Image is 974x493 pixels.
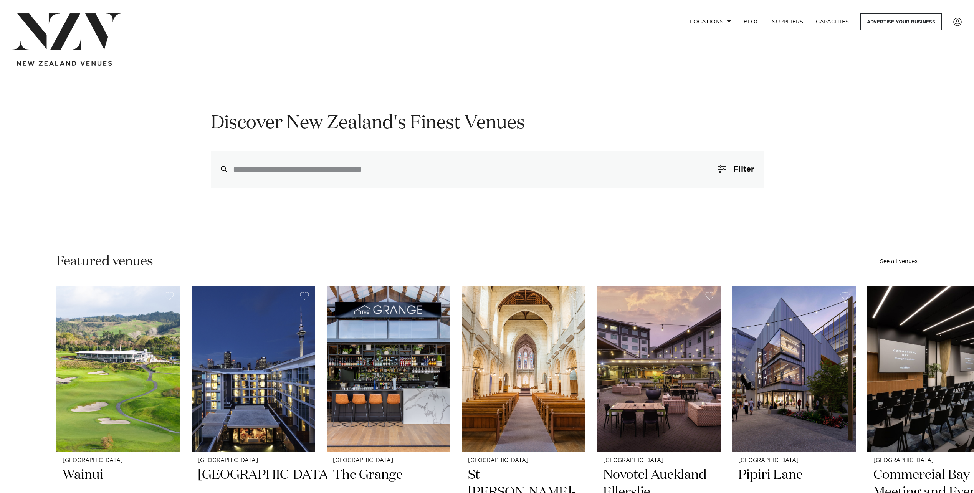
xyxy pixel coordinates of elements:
[12,13,121,50] img: nzv-logo.png
[684,13,738,30] a: Locations
[880,259,918,264] a: See all venues
[766,13,809,30] a: SUPPLIERS
[860,13,942,30] a: Advertise your business
[211,111,764,136] h1: Discover New Zealand's Finest Venues
[733,165,754,173] span: Filter
[198,458,309,463] small: [GEOGRAPHIC_DATA]
[63,458,174,463] small: [GEOGRAPHIC_DATA]
[192,286,315,452] img: Sofitel Auckland Viaduct Harbour hotel venue
[468,458,579,463] small: [GEOGRAPHIC_DATA]
[333,458,444,463] small: [GEOGRAPHIC_DATA]
[603,458,714,463] small: [GEOGRAPHIC_DATA]
[17,61,112,66] img: new-zealand-venues-text.png
[709,151,763,188] button: Filter
[810,13,855,30] a: Capacities
[738,458,850,463] small: [GEOGRAPHIC_DATA]
[56,253,153,270] h2: Featured venues
[738,13,766,30] a: BLOG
